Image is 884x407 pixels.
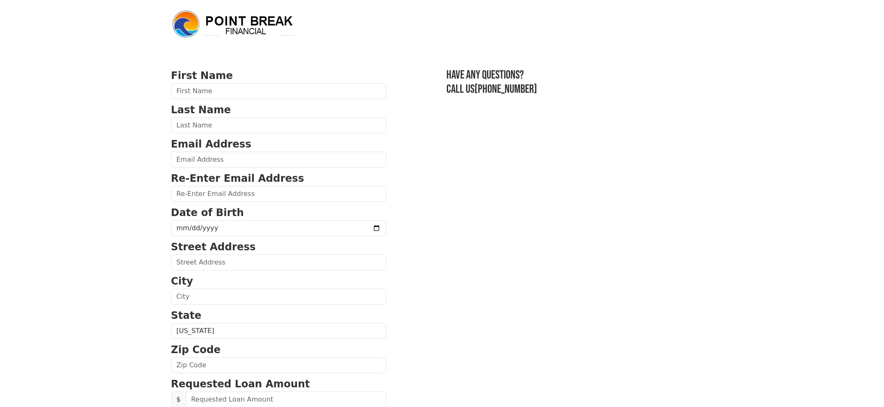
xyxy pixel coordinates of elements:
input: Last Name [171,117,386,133]
strong: Date of Birth [171,207,244,219]
strong: City [171,275,193,287]
h3: Call us [446,82,713,97]
input: Street Address [171,254,386,270]
strong: Street Address [171,241,256,253]
strong: First Name [171,70,233,81]
input: Email Address [171,152,386,168]
input: Zip Code [171,357,386,373]
img: logo.png [171,9,297,39]
strong: State [171,310,202,321]
a: [PHONE_NUMBER] [474,82,537,96]
input: Re-Enter Email Address [171,186,386,202]
input: City [171,289,386,305]
strong: Last Name [171,104,231,116]
strong: Zip Code [171,344,221,356]
strong: Email Address [171,138,251,150]
strong: Requested Loan Amount [171,378,310,390]
input: First Name [171,83,386,99]
strong: Re-Enter Email Address [171,173,304,184]
h3: Have any questions? [446,68,713,82]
